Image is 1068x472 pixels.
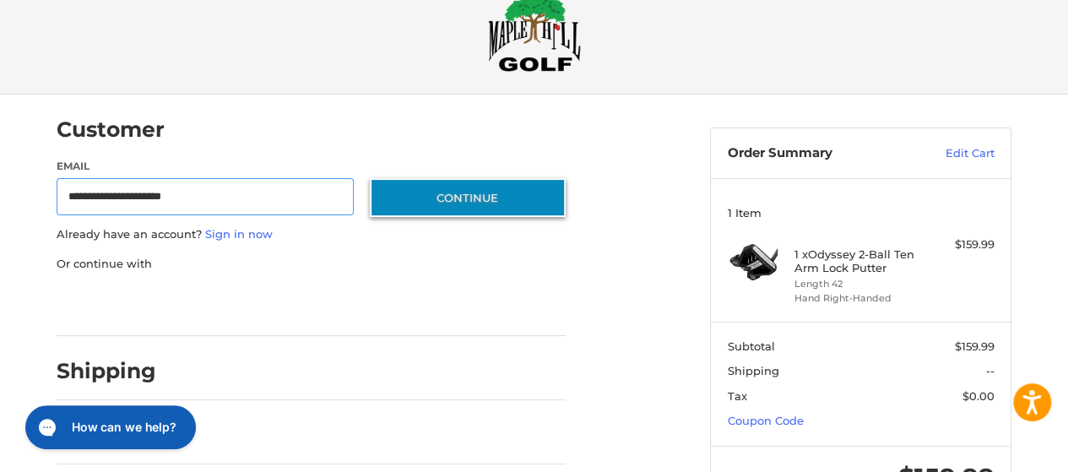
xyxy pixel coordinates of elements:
p: Or continue with [57,256,566,273]
span: $159.99 [955,339,995,353]
h3: Order Summary [728,145,909,162]
button: Continue [370,178,566,217]
iframe: PayPal-paypal [52,289,178,319]
span: Shipping [728,364,779,377]
iframe: PayPal-paylater [194,289,321,319]
h2: Shipping [57,358,156,384]
iframe: PayPal-venmo [338,289,464,319]
iframe: Gorgias live chat messenger [17,399,201,455]
a: Edit Cart [909,145,995,162]
span: $0.00 [962,389,995,403]
li: Length 42 [794,277,924,291]
a: Coupon Code [728,414,804,427]
h2: Customer [57,117,165,143]
label: Email [57,159,354,174]
iframe: Google Customer Reviews [929,426,1068,472]
span: Tax [728,389,747,403]
a: Sign in now [205,227,273,241]
p: Already have an account? [57,226,566,243]
span: Subtotal [728,339,775,353]
h3: 1 Item [728,206,995,220]
div: $159.99 [928,236,995,253]
li: Hand Right-Handed [794,291,924,306]
h4: 1 x Odyssey 2-Ball Ten Arm Lock Putter [794,247,924,275]
span: -- [986,364,995,377]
